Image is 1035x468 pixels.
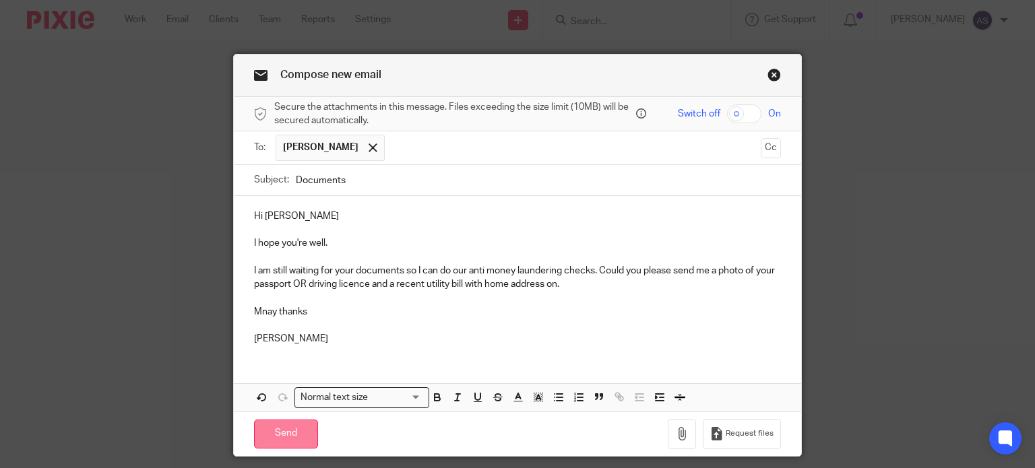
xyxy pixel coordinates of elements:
button: Cc [761,138,781,158]
span: On [768,107,781,121]
p: I am still waiting for your documents so I can do our anti money laundering checks. Could you ple... [254,264,782,292]
span: Secure the attachments in this message. Files exceeding the size limit (10MB) will be secured aut... [274,100,633,128]
a: Close this dialog window [767,68,781,86]
span: Normal text size [298,391,371,405]
label: To: [254,141,269,154]
p: [PERSON_NAME] [254,332,782,345]
div: Search for option [294,387,429,408]
span: Request files [726,428,774,439]
label: Subject: [254,173,289,187]
input: Send [254,420,318,448]
p: I hope you're well. [254,236,782,250]
span: [PERSON_NAME] [283,141,358,154]
span: Compose new email [280,69,381,80]
p: Hi [PERSON_NAME] [254,209,782,223]
p: Mnay thanks [254,305,782,319]
button: Request files [703,419,781,449]
input: Search for option [373,391,421,405]
span: Switch off [678,107,720,121]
